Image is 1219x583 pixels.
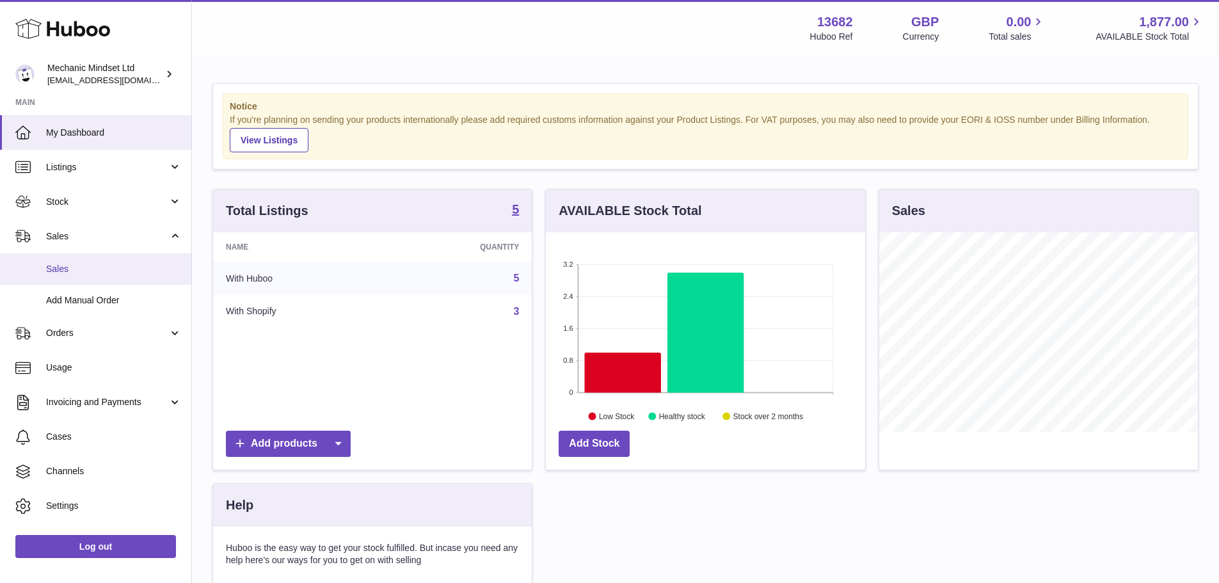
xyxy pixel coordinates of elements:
a: 5 [513,273,519,284]
strong: 13682 [817,13,853,31]
a: 3 [513,306,519,317]
a: 0.00 Total sales [989,13,1046,43]
th: Quantity [385,232,532,262]
h3: AVAILABLE Stock Total [559,202,701,220]
span: Settings [46,500,182,512]
h3: Help [226,497,253,514]
span: Cases [46,431,182,443]
span: Total sales [989,31,1046,43]
text: Stock over 2 months [733,411,803,420]
a: 1,877.00 AVAILABLE Stock Total [1096,13,1204,43]
div: Mechanic Mindset Ltd [47,62,163,86]
span: Sales [46,263,182,275]
strong: GBP [911,13,939,31]
strong: 5 [512,203,519,216]
div: Huboo Ref [810,31,853,43]
span: AVAILABLE Stock Total [1096,31,1204,43]
text: Low Stock [599,411,635,420]
span: Channels [46,465,182,477]
p: Huboo is the easy way to get your stock fulfilled. But incase you need any help here's our ways f... [226,542,519,566]
div: Currency [903,31,939,43]
h3: Total Listings [226,202,308,220]
text: 2.4 [564,292,573,300]
span: Listings [46,161,168,173]
span: Invoicing and Payments [46,396,168,408]
a: Add Stock [559,431,630,457]
span: Add Manual Order [46,294,182,307]
text: 0.8 [564,356,573,364]
th: Name [213,232,385,262]
a: 5 [512,203,519,218]
text: 1.6 [564,324,573,332]
span: 1,877.00 [1139,13,1189,31]
span: Orders [46,327,168,339]
span: [EMAIL_ADDRESS][DOMAIN_NAME] [47,75,188,85]
img: internalAdmin-13682@internal.huboo.com [15,65,35,84]
a: Add products [226,431,351,457]
span: My Dashboard [46,127,182,139]
a: Log out [15,535,176,558]
span: Sales [46,230,168,243]
td: With Shopify [213,295,385,328]
text: 3.2 [564,260,573,268]
td: With Huboo [213,262,385,295]
a: View Listings [230,128,308,152]
span: 0.00 [1007,13,1032,31]
text: 0 [570,388,573,396]
strong: Notice [230,100,1181,113]
span: Usage [46,362,182,374]
span: Stock [46,196,168,208]
div: If you're planning on sending your products internationally please add required customs informati... [230,114,1181,152]
h3: Sales [892,202,925,220]
text: Healthy stock [659,411,706,420]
